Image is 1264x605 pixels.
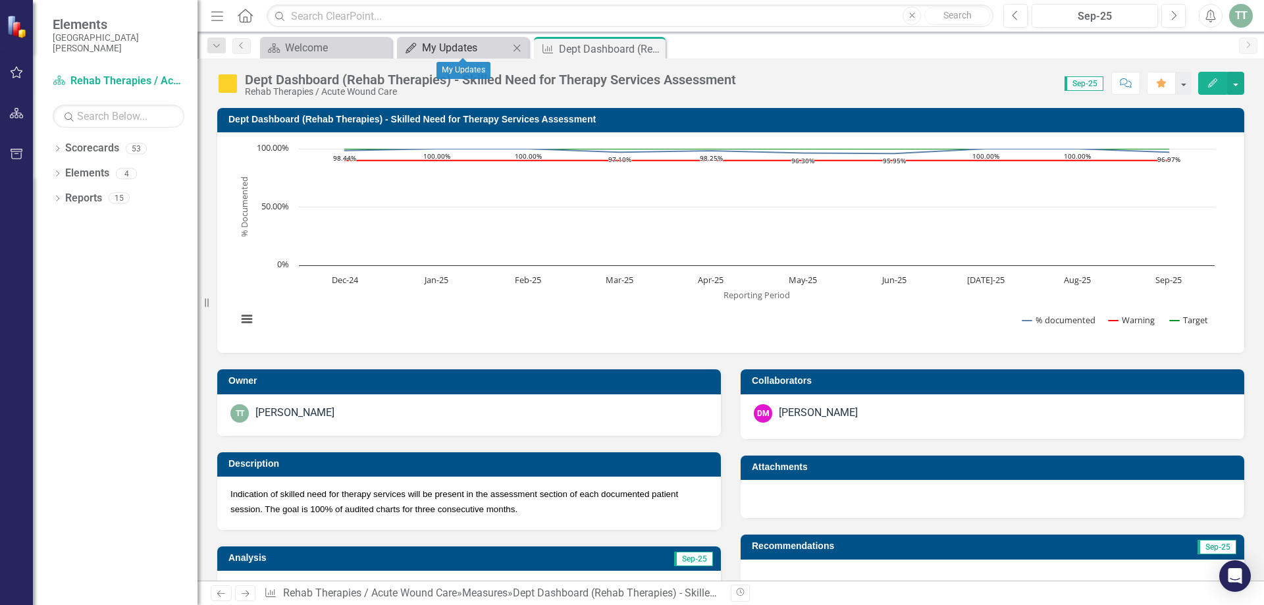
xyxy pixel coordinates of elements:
a: Measures [462,587,508,599]
text: 98.44% [333,153,356,163]
div: [PERSON_NAME] [779,406,858,421]
span: Search [943,10,972,20]
text: [DATE]-25 [967,274,1005,286]
text: Apr-25 [698,274,724,286]
text: 100.00% [972,151,999,161]
img: ClearPoint Strategy [7,14,30,38]
a: Welcome [263,39,388,56]
text: Feb-25 [515,274,541,286]
text: 98.25% [700,153,723,163]
button: Show % documented [1022,314,1095,326]
text: 95.95% [883,156,906,165]
div: » » [264,586,721,601]
div: Dept Dashboard (Rehab Therapies) - Skilled Need for Therapy Services Assessment [559,41,662,57]
input: Search Below... [53,105,184,128]
button: Show Target [1170,314,1209,326]
h3: Collaborators [752,376,1238,386]
text: Jun-25 [881,274,907,286]
button: Sep-25 [1032,4,1158,28]
text: Reporting Period [724,289,790,301]
text: 100.00% [257,142,289,153]
span: Indication of skilled need for therapy services will be present in the assessment section of each... [230,489,678,514]
text: 100.00% [423,151,450,161]
svg: Interactive chart [230,142,1221,340]
h3: Analysis [228,553,464,563]
a: Rehab Therapies / Acute Wound Care [283,587,457,599]
text: 50.00% [261,200,289,212]
div: 4 [116,168,137,179]
span: Sep-25 [1198,540,1236,554]
div: Chart. Highcharts interactive chart. [230,142,1231,340]
div: TT [230,404,249,423]
small: [GEOGRAPHIC_DATA][PERSON_NAME] [53,32,184,54]
span: Elements [53,16,184,32]
a: Rehab Therapies / Acute Wound Care [53,74,184,89]
text: 96.97% [1157,155,1180,164]
text: 0% [277,258,289,270]
div: Open Intercom Messenger [1219,560,1251,592]
h3: Owner [228,376,714,386]
button: TT [1229,4,1253,28]
text: 96.30% [791,156,814,165]
div: Sep-25 [1036,9,1153,24]
a: My Updates [400,39,509,56]
text: Dec-24 [332,274,359,286]
img: Caution [217,73,238,94]
div: 15 [109,193,130,204]
div: Rehab Therapies / Acute Wound Care [245,87,736,97]
text: 100.00% [515,151,542,161]
div: DM [754,404,772,423]
text: Jan-25 [423,274,448,286]
a: Elements [65,166,109,181]
a: Scorecards [65,141,119,156]
div: Welcome [285,39,388,56]
div: Dept Dashboard (Rehab Therapies) - Skilled Need for Therapy Services Assessment [245,72,736,87]
text: Mar-25 [606,274,633,286]
text: % Documented [238,177,250,238]
div: [PERSON_NAME] [255,406,334,421]
button: Show Warning [1109,314,1155,326]
h3: Dept Dashboard (Rehab Therapies) - Skilled Need for Therapy Services Assessment [228,115,1238,124]
text: May-25 [789,274,817,286]
a: Reports [65,191,102,206]
h3: Description [228,459,714,469]
text: 100.00% [1064,151,1091,161]
text: 97.10% [608,155,631,164]
div: My Updates [422,39,509,56]
span: Sep-25 [1065,76,1103,91]
div: Dept Dashboard (Rehab Therapies) - Skilled Need for Therapy Services Assessment [513,587,899,599]
div: My Updates [436,62,490,79]
button: View chart menu, Chart [238,310,256,329]
text: Sep-25 [1155,274,1182,286]
h3: Attachments [752,462,1238,472]
text: Aug-25 [1064,274,1091,286]
button: Search [924,7,990,25]
span: Sep-25 [674,552,713,566]
div: 53 [126,143,147,154]
g: Target, line 3 of 3 with 10 data points. [342,146,1172,151]
input: Search ClearPoint... [267,5,993,28]
h3: Recommendations [752,541,1078,551]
